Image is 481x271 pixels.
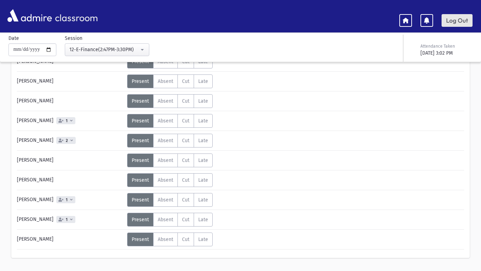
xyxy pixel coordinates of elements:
[158,98,173,104] span: Absent
[13,74,127,88] div: [PERSON_NAME]
[132,177,149,183] span: Present
[64,217,69,222] span: 1
[198,98,208,104] span: Late
[198,78,208,84] span: Late
[69,46,139,53] div: 12-E-Finance(2:47PM-3:30PM)
[64,119,69,123] span: 1
[182,78,189,84] span: Cut
[13,114,127,128] div: [PERSON_NAME]
[132,138,149,144] span: Present
[64,198,69,202] span: 1
[158,78,173,84] span: Absent
[182,236,189,242] span: Cut
[127,193,213,207] div: AttTypes
[8,35,19,42] label: Date
[13,193,127,207] div: [PERSON_NAME]
[182,217,189,223] span: Cut
[182,118,189,124] span: Cut
[198,197,208,203] span: Late
[65,35,82,42] label: Session
[198,118,208,124] span: Late
[13,233,127,246] div: [PERSON_NAME]
[127,153,213,167] div: AttTypes
[127,134,213,147] div: AttTypes
[182,98,189,104] span: Cut
[13,153,127,167] div: [PERSON_NAME]
[127,94,213,108] div: AttTypes
[182,138,189,144] span: Cut
[127,233,213,246] div: AttTypes
[132,157,149,163] span: Present
[65,43,149,56] button: 12-E-Finance(2:47PM-3:30PM)
[182,177,189,183] span: Cut
[127,173,213,187] div: AttTypes
[54,6,98,25] span: classroom
[158,236,173,242] span: Absent
[13,173,127,187] div: [PERSON_NAME]
[158,177,173,183] span: Absent
[198,138,208,144] span: Late
[132,118,149,124] span: Present
[198,217,208,223] span: Late
[127,74,213,88] div: AttTypes
[182,157,189,163] span: Cut
[158,217,173,223] span: Absent
[420,43,471,49] div: Attendance Taken
[158,197,173,203] span: Absent
[158,118,173,124] span: Absent
[127,213,213,227] div: AttTypes
[132,236,149,242] span: Present
[132,78,149,84] span: Present
[127,114,213,128] div: AttTypes
[64,138,69,143] span: 2
[420,49,471,57] div: [DATE] 3:02 PM
[158,157,173,163] span: Absent
[158,138,173,144] span: Absent
[13,134,127,147] div: [PERSON_NAME]
[13,94,127,108] div: [PERSON_NAME]
[182,197,189,203] span: Cut
[13,213,127,227] div: [PERSON_NAME]
[132,217,149,223] span: Present
[6,7,54,24] img: AdmirePro
[132,197,149,203] span: Present
[442,14,473,27] a: Log Out
[132,98,149,104] span: Present
[198,177,208,183] span: Late
[198,157,208,163] span: Late
[198,236,208,242] span: Late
